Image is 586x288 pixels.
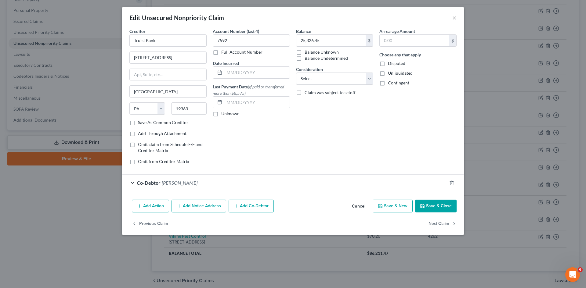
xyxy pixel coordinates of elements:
[449,35,456,46] div: $
[373,200,413,212] button: Save & New
[229,200,274,212] button: Add Co-Debtor
[162,180,197,186] span: [PERSON_NAME]
[379,52,421,58] label: Choose any that apply
[578,267,583,272] span: 6
[296,28,311,34] label: Balance
[129,29,146,34] span: Creditor
[379,28,415,34] label: Arrearage Amount
[213,84,284,96] span: (If paid or transferred more than $8,575)
[388,61,405,66] span: Disputed
[138,159,189,164] span: Omit from Creditor Matrix
[213,28,259,34] label: Account Number (last 4)
[388,70,413,76] span: Unliquidated
[213,84,290,96] label: Last Payment Date
[221,111,240,117] label: Unknown
[138,130,186,137] label: Add Through Attachment
[172,200,226,212] button: Add Notice Address
[296,35,366,46] input: 0.00
[415,200,457,212] button: Save & Close
[224,97,290,108] input: MM/DD/YYYY
[221,49,262,55] label: Full Account Number
[388,80,409,85] span: Contingent
[305,49,339,55] label: Balance Unknown
[296,66,323,73] label: Consideration
[380,35,449,46] input: 0.00
[132,217,168,230] button: Previous Claim
[213,60,239,66] label: Date Incurred
[452,14,457,21] button: ×
[130,52,206,63] input: Enter address...
[130,69,206,80] input: Apt, Suite, etc...
[305,55,348,61] label: Balance Undetermined
[171,102,207,115] input: Enter zip...
[129,13,224,22] div: Edit Unsecured Nonpriority Claim
[138,119,188,126] label: Save As Common Creditor
[213,34,290,47] input: XXXX
[305,90,356,95] span: Claim was subject to setoff
[565,267,580,282] iframe: Intercom live chat
[138,142,203,153] span: Omit claim from Schedule E/F and Creditor Matrix
[347,200,370,212] button: Cancel
[366,35,373,46] div: $
[137,180,161,186] span: Co-Debtor
[429,217,457,230] button: Next Claim
[130,86,206,97] input: Enter city...
[129,34,207,47] input: Search creditor by name...
[132,200,169,212] button: Add Action
[224,67,290,78] input: MM/DD/YYYY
